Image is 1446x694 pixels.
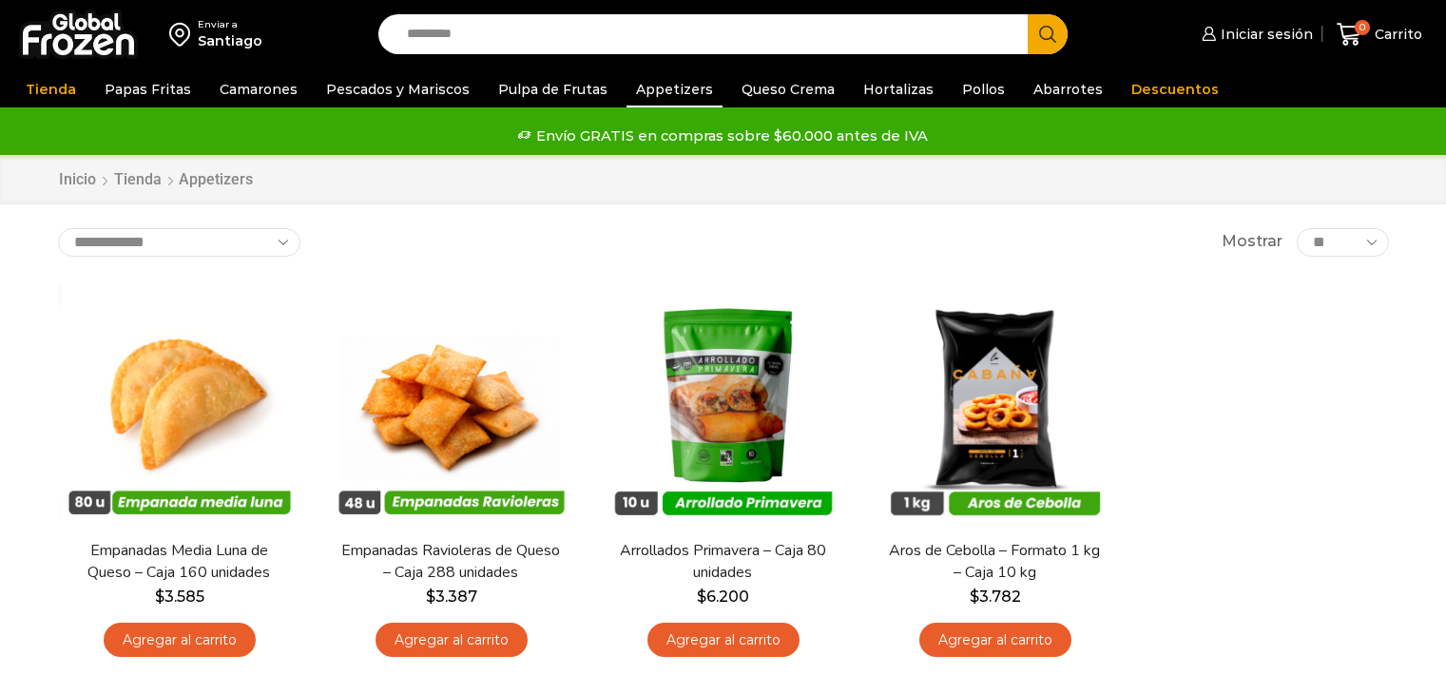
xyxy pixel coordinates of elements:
[1028,14,1068,54] button: Search button
[155,588,164,606] span: $
[1197,15,1313,53] a: Iniciar sesión
[58,169,97,191] a: Inicio
[426,588,435,606] span: $
[1332,12,1427,57] a: 0 Carrito
[1122,71,1228,107] a: Descuentos
[953,71,1014,107] a: Pollos
[1222,231,1282,253] span: Mostrar
[210,71,307,107] a: Camarones
[341,540,560,584] a: Empanadas Ravioleras de Queso – Caja 288 unidades
[697,588,749,606] bdi: 6.200
[854,71,943,107] a: Hortalizas
[426,588,477,606] bdi: 3.387
[970,588,1021,606] bdi: 3.782
[198,31,262,50] div: Santiago
[95,71,201,107] a: Papas Fritas
[113,169,163,191] a: Tienda
[489,71,617,107] a: Pulpa de Frutas
[317,71,479,107] a: Pescados y Mariscos
[179,170,253,188] h1: Appetizers
[970,588,979,606] span: $
[613,540,832,584] a: Arrollados Primavera – Caja 80 unidades
[69,540,288,584] a: Empanadas Media Luna de Queso – Caja 160 unidades
[1216,25,1313,44] span: Iniciar sesión
[627,71,723,107] a: Appetizers
[885,540,1104,584] a: Aros de Cebolla – Formato 1 kg – Caja 10 kg
[155,588,204,606] bdi: 3.585
[376,623,528,658] a: Agregar al carrito: “Empanadas Ravioleras de Queso - Caja 288 unidades”
[697,588,706,606] span: $
[58,228,300,257] select: Pedido de la tienda
[1370,25,1422,44] span: Carrito
[1024,71,1112,107] a: Abarrotes
[1355,20,1370,35] span: 0
[919,623,1071,658] a: Agregar al carrito: “Aros de Cebolla - Formato 1 kg - Caja 10 kg”
[732,71,844,107] a: Queso Crema
[58,169,253,191] nav: Breadcrumb
[16,71,86,107] a: Tienda
[104,623,256,658] a: Agregar al carrito: “Empanadas Media Luna de Queso - Caja 160 unidades”
[647,623,800,658] a: Agregar al carrito: “Arrollados Primavera - Caja 80 unidades”
[198,18,262,31] div: Enviar a
[169,18,198,50] img: address-field-icon.svg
